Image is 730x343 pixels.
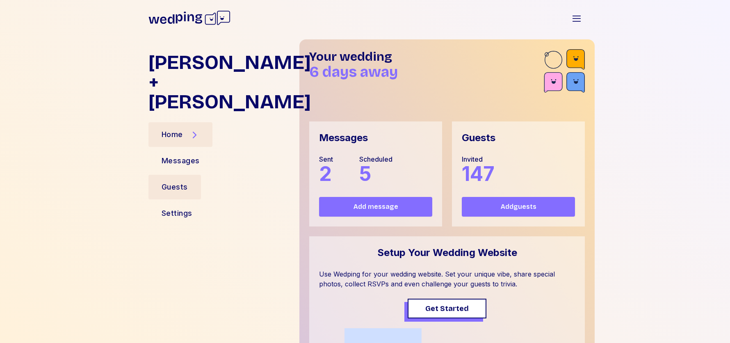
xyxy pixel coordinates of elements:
button: Add message [319,197,432,217]
div: Sent [319,154,333,164]
div: Use Wedping for your wedding website. Set your unique vibe, share special photos, collect RSVPs a... [319,269,575,289]
div: Scheduled [359,154,392,164]
div: Guests [462,131,495,144]
div: Invited [462,154,495,164]
span: Add guests [501,202,536,212]
button: Get Started [408,299,486,318]
button: Addguests [462,197,575,217]
span: 6 days away [309,63,398,81]
img: guest-accent-br.svg [544,49,585,95]
div: Messages [162,155,200,167]
div: Guests [162,181,188,193]
span: Get Started [425,303,469,314]
span: 147 [462,162,495,186]
h1: [PERSON_NAME] + [PERSON_NAME] [148,53,293,112]
div: Settings [162,208,192,219]
div: Setup Your Wedding Website [377,246,517,259]
div: Messages [319,131,368,144]
span: 2 [319,162,332,186]
span: 5 [359,162,371,186]
span: Add message [354,202,398,212]
h1: Your wedding [309,49,544,64]
div: Home [162,129,183,140]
